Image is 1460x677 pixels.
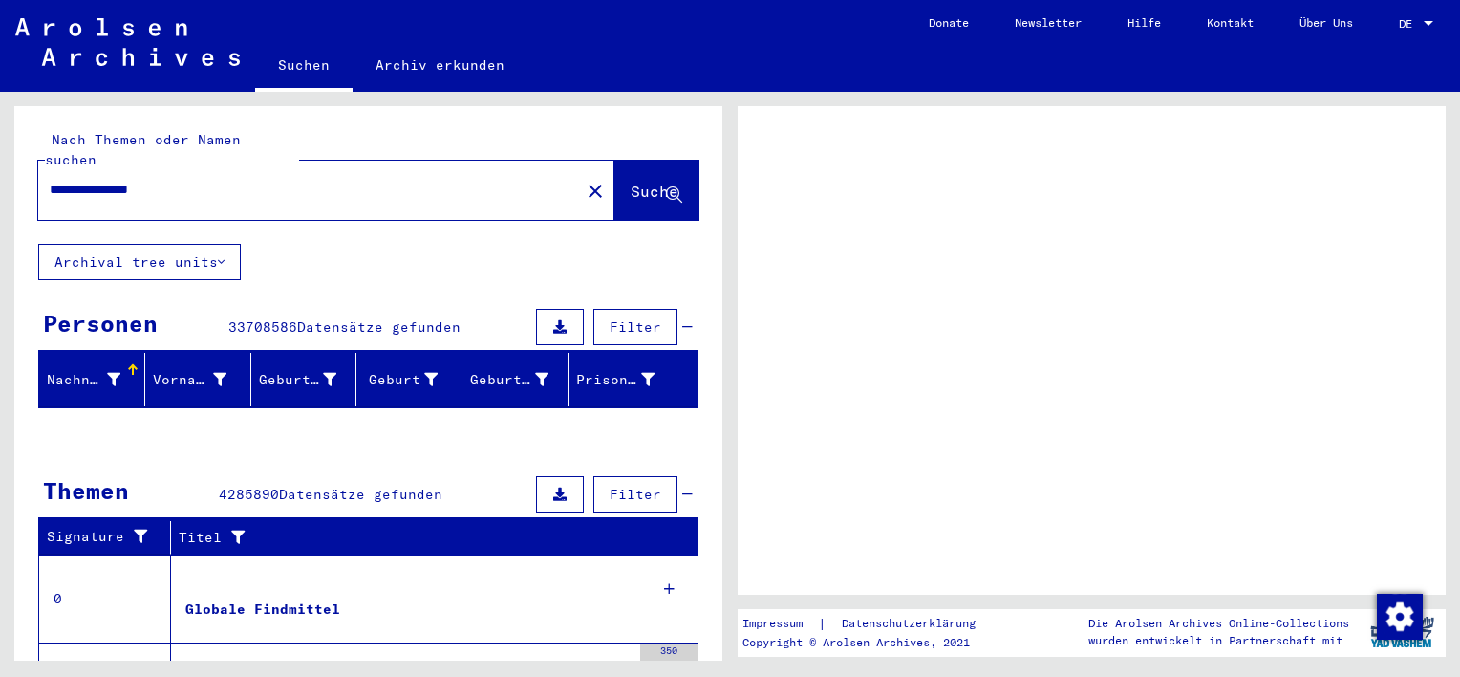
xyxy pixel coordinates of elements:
a: Datenschutzerklärung [827,614,998,634]
span: Suche [631,182,678,201]
button: Clear [576,171,614,209]
p: wurden entwickelt in Partnerschaft mit [1088,632,1349,649]
div: Globale Findmittel [185,600,340,620]
div: Vorname [153,364,250,395]
mat-header-cell: Nachname [39,353,145,406]
div: Themen [43,473,129,508]
p: Die Arolsen Archives Online-Collections [1088,615,1349,632]
button: Filter [593,309,677,345]
button: Suche [614,161,698,220]
button: Filter [593,476,677,513]
div: Geburt‏ [364,370,438,390]
img: yv_logo.png [1366,608,1438,656]
span: Filter [610,318,661,336]
span: 4285890 [219,486,279,503]
div: Signature [47,527,156,547]
div: Prisoner # [576,370,655,390]
mat-header-cell: Vorname [145,353,251,406]
div: Nachname [47,370,120,390]
span: Datensätze gefunden [297,318,461,336]
td: 0 [39,555,171,643]
div: Personen [43,306,158,340]
img: Arolsen_neg.svg [15,18,240,66]
a: Archiv erkunden [353,42,527,88]
div: Vorname [153,370,226,390]
button: Archival tree units [38,244,241,280]
div: Zustimmung ändern [1376,593,1422,639]
div: Geburtsdatum [470,364,572,395]
span: Filter [610,486,661,503]
div: Geburtsname [259,370,337,390]
img: Zustimmung ändern [1377,594,1423,640]
div: Prisoner # [576,364,678,395]
a: Suchen [255,42,353,92]
p: Copyright © Arolsen Archives, 2021 [742,634,998,651]
mat-header-cell: Prisoner # [569,353,697,406]
div: 350 [640,644,698,663]
div: Geburtsdatum [470,370,548,390]
mat-header-cell: Geburtsdatum [462,353,569,406]
div: Geburtsname [259,364,361,395]
div: | [742,614,998,634]
div: Nachname [47,364,144,395]
div: Signature [47,522,175,553]
div: Titel [179,522,679,553]
mat-header-cell: Geburt‏ [356,353,462,406]
div: Titel [179,528,660,548]
span: DE [1399,17,1420,31]
span: Datensätze gefunden [279,486,442,503]
div: Geburt‏ [364,364,462,395]
a: Impressum [742,614,818,634]
span: 33708586 [228,318,297,336]
mat-label: Nach Themen oder Namen suchen [45,131,241,168]
mat-icon: close [584,180,607,203]
mat-header-cell: Geburtsname [251,353,357,406]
